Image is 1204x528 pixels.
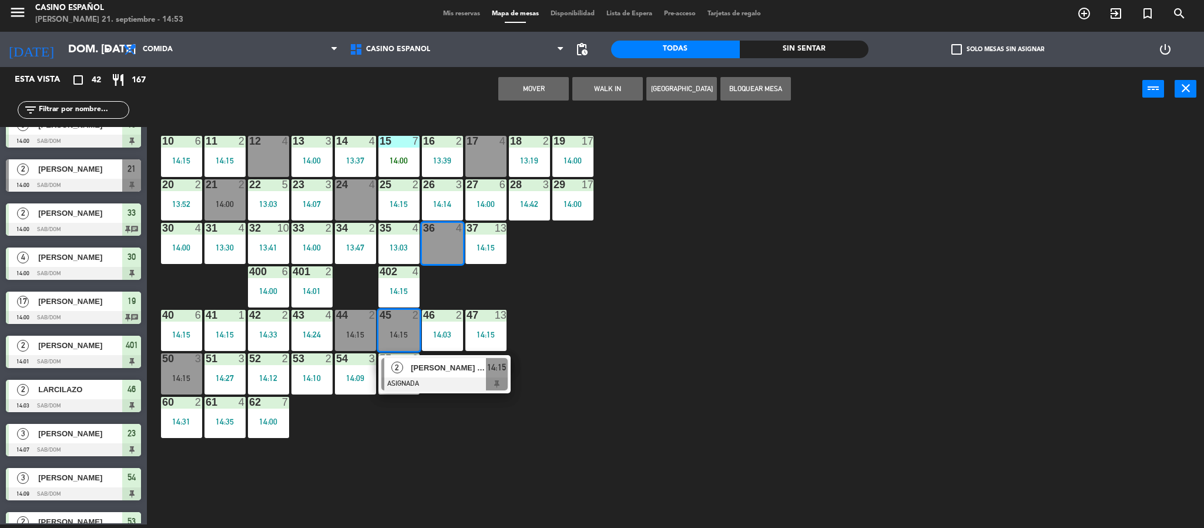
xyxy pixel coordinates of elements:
[38,427,122,440] span: [PERSON_NAME]
[378,287,420,295] div: 14:15
[249,310,250,320] div: 42
[291,287,333,295] div: 14:01
[282,136,289,146] div: 4
[249,397,250,407] div: 62
[378,243,420,252] div: 13:03
[291,374,333,382] div: 14:10
[204,243,246,252] div: 13:30
[1109,6,1123,21] i: exit_to_app
[495,310,507,320] div: 13
[412,310,420,320] div: 2
[423,136,424,146] div: 16
[195,136,202,146] div: 6
[38,295,122,308] span: [PERSON_NAME]
[498,77,569,101] button: Mover
[1077,6,1091,21] i: add_circle_outline
[249,223,250,233] div: 32
[411,362,486,374] span: [PERSON_NAME] Rioja
[646,77,717,101] button: [GEOGRAPHIC_DATA]
[38,472,122,484] span: [PERSON_NAME]
[575,42,589,56] span: pending_actions
[248,417,289,426] div: 14:00
[423,223,424,233] div: 36
[248,330,289,339] div: 14:33
[161,330,202,339] div: 14:15
[161,417,202,426] div: 14:31
[248,374,289,382] div: 14:12
[326,136,333,146] div: 3
[17,296,29,308] span: 17
[239,223,246,233] div: 4
[1142,80,1164,98] button: power_input
[111,73,125,87] i: restaurant
[9,4,26,25] button: menu
[1163,4,1195,24] span: BUSCAR
[162,179,163,190] div: 20
[335,156,376,165] div: 13:37
[161,243,202,252] div: 14:00
[543,136,550,146] div: 2
[423,179,424,190] div: 26
[510,136,511,146] div: 18
[239,353,246,364] div: 3
[423,310,424,320] div: 46
[582,179,593,190] div: 17
[92,73,101,87] span: 42
[6,73,85,87] div: Esta vista
[38,383,122,396] span: LARCILAZO
[291,330,333,339] div: 14:24
[126,338,138,352] span: 401
[422,200,463,208] div: 14:14
[195,223,202,233] div: 4
[100,42,115,56] i: arrow_drop_down
[336,310,337,320] div: 44
[391,362,403,373] span: 2
[951,44,962,55] span: check_box_outline_blank
[128,162,136,176] span: 21
[740,41,868,58] div: Sin sentar
[162,397,163,407] div: 60
[1146,81,1161,95] i: power_input
[326,266,333,277] div: 2
[195,179,202,190] div: 2
[239,179,246,190] div: 2
[378,156,420,165] div: 14:00
[17,163,29,175] span: 2
[38,103,129,116] input: Filtrar por nombre...
[369,353,376,364] div: 3
[487,360,506,375] span: 14:15
[249,353,250,364] div: 52
[291,243,333,252] div: 14:00
[465,243,507,252] div: 14:15
[658,11,702,17] span: Pre-acceso
[1158,42,1172,56] i: power_settings_new
[456,179,463,190] div: 3
[38,163,122,175] span: [PERSON_NAME]
[17,119,29,131] span: 3
[499,136,507,146] div: 4
[702,11,767,17] span: Tarjetas de regalo
[1141,6,1155,21] i: turned_in_not
[204,200,246,208] div: 14:00
[601,11,658,17] span: Lista de Espera
[456,310,463,320] div: 2
[38,207,122,219] span: [PERSON_NAME]
[545,11,601,17] span: Disponibilidad
[162,136,163,146] div: 10
[248,200,289,208] div: 13:03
